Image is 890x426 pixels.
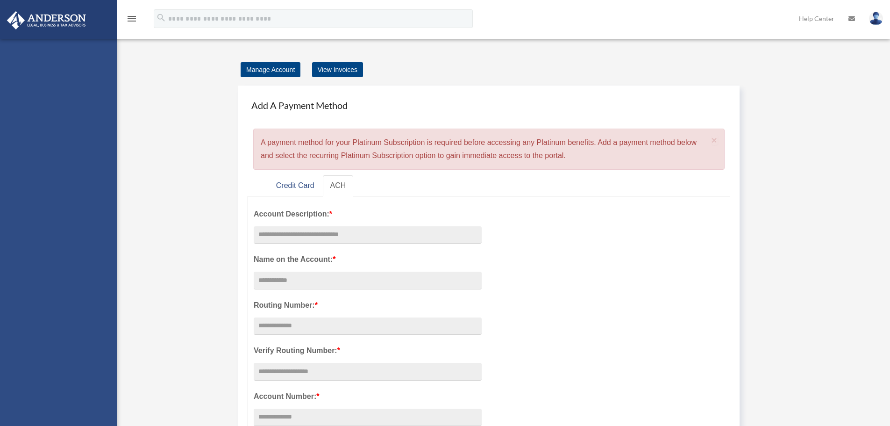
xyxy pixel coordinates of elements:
img: Anderson Advisors Platinum Portal [4,11,89,29]
button: Close [712,135,718,145]
label: Routing Number: [254,299,482,312]
label: Account Number: [254,390,482,403]
a: Credit Card [269,175,322,196]
a: Manage Account [241,62,300,77]
a: View Invoices [312,62,363,77]
a: menu [126,16,137,24]
i: search [156,13,166,23]
i: menu [126,13,137,24]
span: × [712,135,718,145]
img: User Pic [869,12,883,25]
a: ACH [323,175,354,196]
label: Name on the Account: [254,253,482,266]
label: Verify Routing Number: [254,344,482,357]
h4: Add A Payment Method [248,95,730,116]
label: Account Description: [254,208,482,221]
div: A payment method for your Platinum Subscription is required before accessing any Platinum benefit... [253,129,725,170]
